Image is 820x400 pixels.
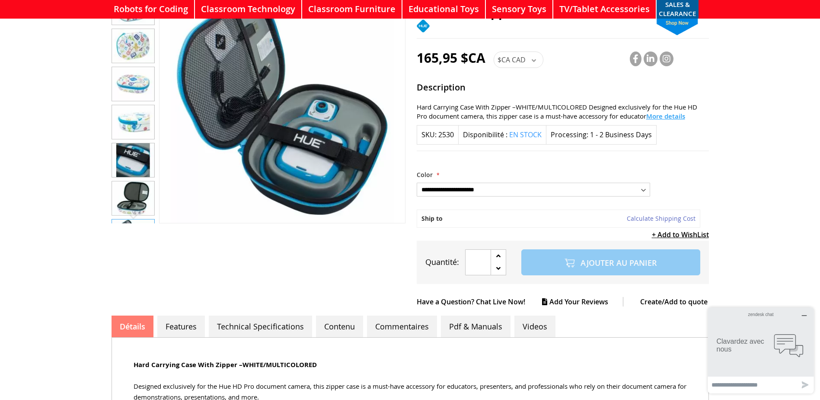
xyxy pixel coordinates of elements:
[652,230,709,239] a: + Add to WishList
[438,130,454,140] div: 2530
[425,257,459,267] span: Quantité:
[112,139,155,177] div: Bundle HUE HD Pro Camera and Hard Carrying Case With Zipper – WHITE/MULTICOLORED
[112,105,154,139] img: Bundle HUE HD Pro Camera and Hard Carrying Case With Zipper – WHITE/MULTICOLORED
[112,29,154,63] img: Bundle HUE HD Pro Camera and Hard Carrying Case With Zipper – WHITE/MULTICOLORED
[509,130,542,139] span: En stock
[417,49,485,67] span: 165,95 $CA
[458,125,546,145] div: Disponibilité
[112,101,155,139] div: Bundle HUE HD Pro Camera and Hard Carrying Case With Zipper – WHITE/MULTICOLORED
[417,297,540,306] a: Have a Question? Chat Live Now!
[112,25,155,63] div: Bundle HUE HD Pro Camera and Hard Carrying Case With Zipper – WHITE/MULTICOLORED
[417,19,430,32] img: Hue
[542,297,623,306] a: Add Your Reviews
[367,316,437,337] a: Commentaires
[590,130,652,140] div: 1 - 2 Business Days
[551,130,588,139] strong: Processing
[157,316,205,337] a: Features
[463,130,507,139] label: Disponibilité :
[112,67,154,101] img: Bundle HUE HD Pro Camera and Hard Carrying Case With Zipper – WHITE/MULTICOLORED
[646,112,685,121] span: More details
[316,316,363,337] a: Contenu
[112,63,155,101] div: Bundle HUE HD Pro Camera and Hard Carrying Case With Zipper – WHITE/MULTICOLORED
[112,181,154,215] img: Bundle HUE HD Pro Camera and Hard Carrying Case With Zipper – WHITE/MULTICOLORED
[209,316,312,337] a: Technical Specifications
[112,216,155,254] div: Bundle HUE HD Pro Camera and Hard Carrying Case With Zipper – WHITE/MULTICOLORED
[112,177,155,216] div: Bundle HUE HD Pro Camera and Hard Carrying Case With Zipper – WHITE/MULTICOLORED
[652,19,702,35] span: shop now
[112,143,154,177] img: Bundle HUE HD Pro Camera and Hard Carrying Case With Zipper – WHITE/MULTICOLORED
[421,130,437,139] strong: SKU
[498,55,510,65] span: $CA
[417,81,709,96] strong: Description
[112,316,153,337] a: Détails
[625,297,708,306] a: Create/Add to quote
[514,316,555,337] a: Videos
[112,219,154,253] img: Bundle HUE HD Pro Camera and Hard Carrying Case With Zipper – WHITE/MULTICOLORED
[421,214,443,223] strong: Ship to
[494,52,543,68] div: $CA CAD
[417,103,709,121] div: Hard Carrying Case With Zipper –WHITE/MULTICOLORED Designed exclusively for the Hue HD Pro docume...
[627,214,696,223] a: Calculate Shipping Cost
[417,171,433,179] span: Color
[441,316,511,337] a: Pdf & Manuals
[705,304,817,397] iframe: Ouvre un gadget logiciel dans lequel vous pouvez clavarder avec l’un de nos agents
[512,55,526,65] span: CAD
[417,26,430,34] a: Hue
[134,360,317,369] strong: Hard Carrying Case With Zipper –WHITE/MULTICOLORED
